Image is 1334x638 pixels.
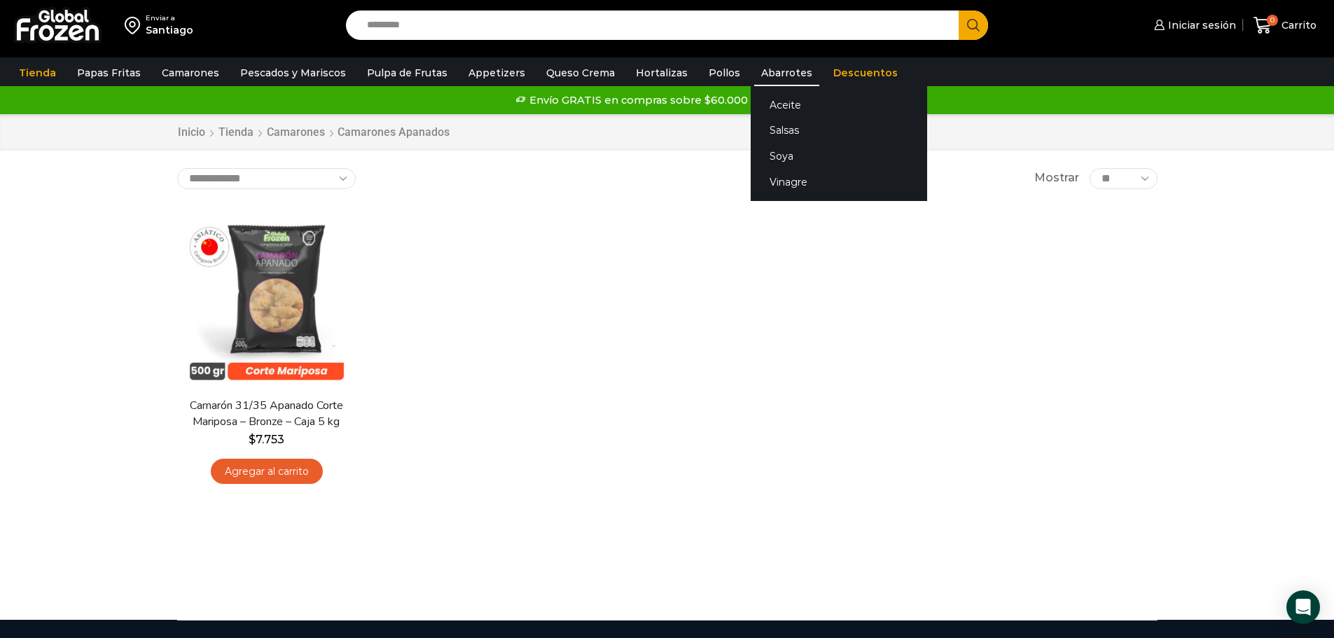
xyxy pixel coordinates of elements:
[146,13,193,23] div: Enviar a
[754,60,819,86] a: Abarrotes
[233,60,353,86] a: Pescados y Mariscos
[751,92,927,118] a: Aceite
[751,118,927,144] a: Salsas
[1267,15,1278,26] span: 0
[1250,9,1320,42] a: 0 Carrito
[12,60,63,86] a: Tienda
[266,125,326,141] a: Camarones
[702,60,747,86] a: Pollos
[177,168,356,189] select: Pedido de la tienda
[1151,11,1236,39] a: Iniciar sesión
[249,433,256,446] span: $
[125,13,146,37] img: address-field-icon.svg
[1286,590,1320,624] div: Open Intercom Messenger
[70,60,148,86] a: Papas Fritas
[1034,170,1079,186] span: Mostrar
[249,433,284,446] bdi: 7.753
[461,60,532,86] a: Appetizers
[629,60,695,86] a: Hortalizas
[177,125,450,141] nav: Breadcrumb
[146,23,193,37] div: Santiago
[218,125,254,141] a: Tienda
[1278,18,1316,32] span: Carrito
[338,125,450,139] h1: Camarones Apanados
[211,459,323,485] a: Agregar al carrito: “Camarón 31/35 Apanado Corte Mariposa - Bronze - Caja 5 kg”
[360,60,454,86] a: Pulpa de Frutas
[177,125,206,141] a: Inicio
[191,352,342,377] span: Vista Rápida
[959,11,988,40] button: Search button
[751,144,927,169] a: Soya
[155,60,226,86] a: Camarones
[186,398,347,430] a: Camarón 31/35 Apanado Corte Mariposa – Bronze – Caja 5 kg
[1165,18,1236,32] span: Iniciar sesión
[539,60,622,86] a: Queso Crema
[826,60,905,86] a: Descuentos
[751,169,927,195] a: Vinagre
